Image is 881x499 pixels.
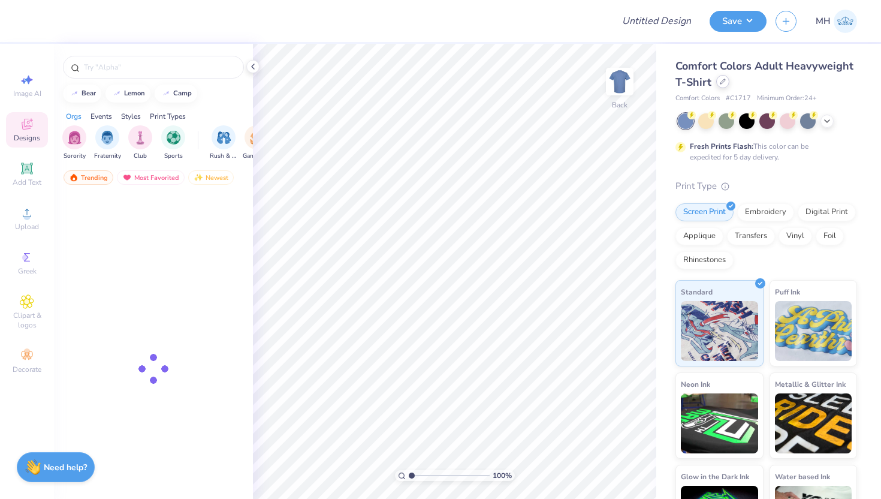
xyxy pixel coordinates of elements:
div: This color can be expedited for 5 day delivery. [690,141,837,163]
span: Water based Ink [775,470,830,483]
div: Most Favorited [117,170,185,185]
button: filter button [161,125,185,161]
div: Newest [188,170,234,185]
img: Game Day Image [250,131,264,145]
button: lemon [105,85,150,103]
img: Sports Image [167,131,180,145]
span: Image AI [13,89,41,98]
img: Puff Ink [775,301,852,361]
img: Newest.gif [194,173,203,182]
span: Rush & Bid [210,152,237,161]
div: camp [173,90,192,97]
img: Back [608,70,632,94]
img: most_fav.gif [122,173,132,182]
div: Back [612,100,627,110]
span: Designs [14,133,40,143]
a: MH [816,10,857,33]
input: Untitled Design [613,9,701,33]
div: lemon [124,90,145,97]
button: camp [155,85,197,103]
img: Metallic & Glitter Ink [775,393,852,453]
div: filter for Rush & Bid [210,125,237,161]
span: Game Day [243,152,270,161]
div: Transfers [727,227,775,245]
span: Upload [15,222,39,232]
span: Clipart & logos [6,311,48,330]
button: filter button [243,125,270,161]
button: bear [63,85,101,103]
img: Sorority Image [68,131,82,145]
input: Try "Alpha" [83,61,236,73]
div: Orgs [66,111,82,122]
div: filter for Fraternity [94,125,121,161]
button: filter button [94,125,121,161]
div: Embroidery [737,203,794,221]
button: filter button [62,125,86,161]
div: Vinyl [779,227,812,245]
div: Applique [675,227,723,245]
strong: Fresh Prints Flash: [690,142,753,151]
div: Foil [816,227,844,245]
img: Standard [681,301,758,361]
div: filter for Sorority [62,125,86,161]
span: MH [816,14,831,28]
button: filter button [210,125,237,161]
span: Fraternity [94,152,121,161]
span: Neon Ink [681,378,710,390]
span: 100 % [493,470,512,481]
img: Club Image [134,131,147,145]
img: trending.gif [69,173,79,182]
span: Standard [681,285,713,298]
div: filter for Club [128,125,152,161]
button: Save [710,11,767,32]
span: Minimum Order: 24 + [757,94,817,104]
div: Styles [121,111,141,122]
img: trend_line.gif [112,90,122,97]
div: filter for Sports [161,125,185,161]
div: Print Type [675,179,857,193]
span: Metallic & Glitter Ink [775,378,846,390]
button: filter button [128,125,152,161]
span: Add Text [13,178,41,187]
div: Rhinestones [675,251,734,269]
img: Mitra Hegde [834,10,857,33]
div: Screen Print [675,203,734,221]
div: filter for Game Day [243,125,270,161]
span: Sports [164,152,183,161]
span: Club [134,152,147,161]
span: Glow in the Dark Ink [681,470,749,483]
img: trend_line.gif [161,90,171,97]
span: Comfort Colors Adult Heavyweight T-Shirt [675,59,853,89]
img: trend_line.gif [70,90,79,97]
span: Sorority [64,152,86,161]
img: Rush & Bid Image [217,131,231,145]
span: Puff Ink [775,285,800,298]
div: Digital Print [798,203,856,221]
span: Comfort Colors [675,94,720,104]
div: Trending [64,170,113,185]
div: Print Types [150,111,186,122]
span: Greek [18,266,37,276]
span: # C1717 [726,94,751,104]
img: Neon Ink [681,393,758,453]
div: Events [90,111,112,122]
div: bear [82,90,96,97]
span: Decorate [13,365,41,374]
img: Fraternity Image [101,131,114,145]
strong: Need help? [44,462,87,473]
